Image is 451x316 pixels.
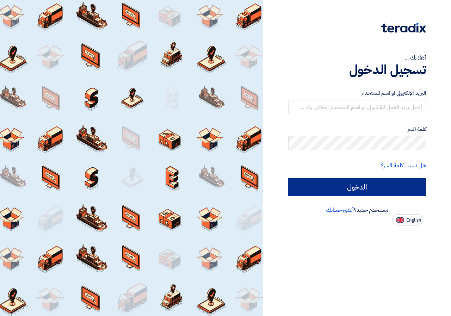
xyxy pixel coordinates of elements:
[288,54,426,62] div: أهلا بك ...
[288,100,426,114] input: أدخل بريد العمل الإلكتروني او اسم المستخدم الخاص بك ...
[288,206,426,214] div: مستخدم جديد؟
[288,89,426,97] label: البريد الإلكتروني او اسم المستخدم
[396,217,404,223] img: en-US.png
[326,206,354,214] a: أنشئ حسابك
[406,218,421,223] span: English
[381,161,426,170] a: هل نسيت كلمة السر؟
[381,23,426,33] img: Teradix logo
[392,214,423,225] button: English
[288,178,426,196] input: الدخول
[288,125,426,134] label: كلمة السر
[288,62,426,78] h1: تسجيل الدخول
